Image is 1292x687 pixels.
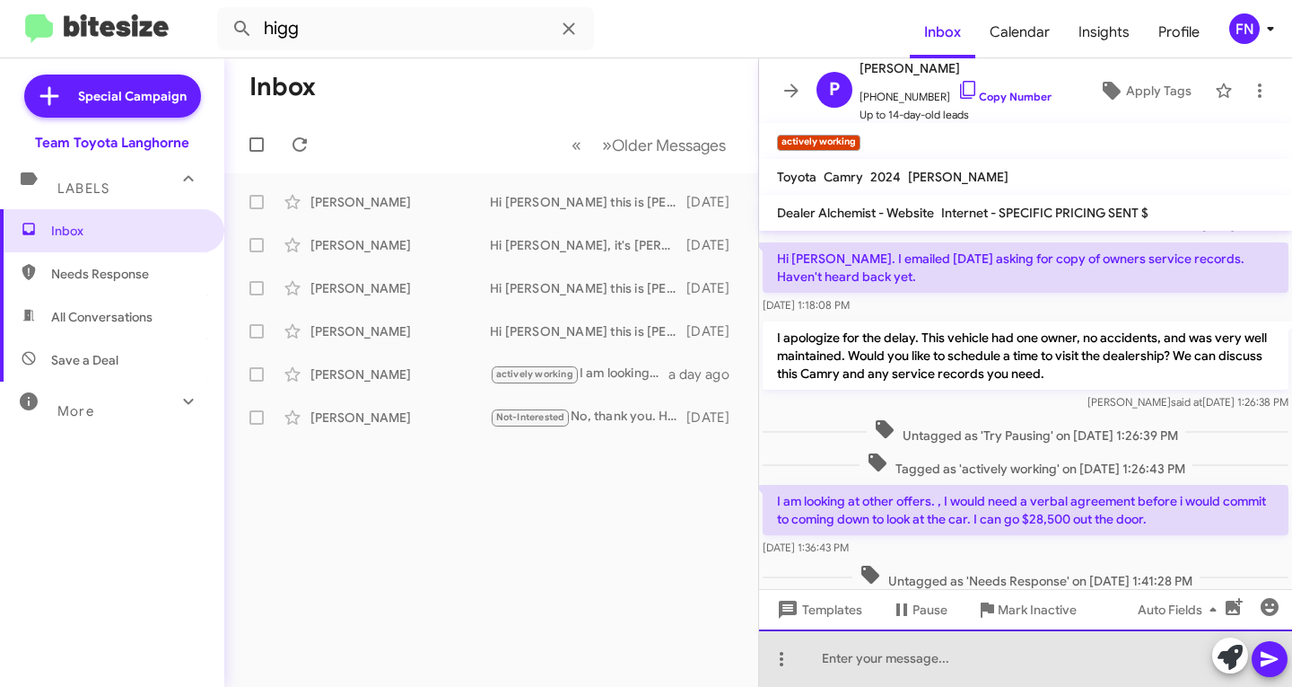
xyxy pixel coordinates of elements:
nav: Page navigation example [562,127,737,163]
div: Hi [PERSON_NAME] this is [PERSON_NAME], Manager at Team Toyota of Langhorne. Thank you for purcha... [490,322,686,340]
div: FN [1229,13,1260,44]
div: Hi [PERSON_NAME] this is [PERSON_NAME] at Team Toyota of Langhorne. Thanks again for being our lo... [490,279,686,297]
div: [DATE] [686,409,744,427]
span: actively working [496,368,573,380]
p: Hi [PERSON_NAME]. I emailed [DATE] asking for copy of owners service records. Haven't heard back ... [763,242,1288,293]
span: Untagged as 'Try Pausing' on [DATE] 1:26:39 PM [867,418,1185,445]
span: Labels [57,181,109,197]
span: More [57,403,94,419]
span: [DATE] 1:18:08 PM [763,298,850,312]
a: Insights [1064,6,1144,58]
h1: Inbox [249,73,316,101]
a: Profile [1144,6,1214,58]
div: [DATE] [686,236,744,254]
div: [DATE] [686,193,744,211]
div: a day ago [668,366,744,383]
span: Toyota [777,169,816,185]
button: Mark Inactive [962,594,1091,626]
span: Needs Response [51,265,204,283]
span: « [572,134,581,156]
span: Inbox [51,222,204,240]
div: [DATE] [686,279,744,297]
span: P [829,75,840,104]
span: Mark Inactive [998,594,1077,626]
div: Hi [PERSON_NAME] this is [PERSON_NAME] at Team Toyota of Langhorne. I'm reaching out because I'd ... [490,193,686,211]
span: [PERSON_NAME] [DATE] 1:26:38 PM [1087,395,1288,409]
span: 2024 [870,169,901,185]
span: said at [1171,395,1202,409]
span: Templates [773,594,862,626]
p: I apologize for the delay. This vehicle had one owner, no accidents, and was very well maintained... [763,321,1288,390]
div: [PERSON_NAME] [310,279,490,297]
div: [PERSON_NAME] [310,193,490,211]
span: Internet - SPECIFIC PRICING SENT $ [941,205,1148,221]
button: Apply Tags [1083,75,1206,107]
div: No, thank you. Have a good day. [490,407,686,427]
button: FN [1214,13,1272,44]
div: Hi [PERSON_NAME], it's [PERSON_NAME] at Team Toyota of Langhorne. Wanted to let you know used car... [490,236,686,254]
span: Up to 14-day-old leads [860,106,1052,124]
div: [PERSON_NAME] [310,409,490,427]
button: Auto Fields [1123,594,1238,626]
span: [PERSON_NAME] [908,169,1008,185]
span: Dealer Alchemist - Website [777,205,934,221]
span: Pause [912,594,947,626]
span: Save a Deal [51,351,118,369]
div: Team Toyota Langhorne [35,134,189,152]
a: Calendar [975,6,1064,58]
a: Copy Number [957,90,1052,103]
span: Special Campaign [78,87,187,105]
div: I am looking at other offers. , I would need a verbal agreement before i would commit to coming d... [490,364,668,384]
div: [DATE] [686,322,744,340]
div: [PERSON_NAME] [310,322,490,340]
div: [PERSON_NAME] [310,366,490,383]
span: All Conversations [51,308,153,326]
button: Previous [561,127,592,163]
span: » [602,134,612,156]
span: [DATE] 1:36:43 PM [763,541,849,554]
span: Tagged as 'actively working' on [DATE] 1:26:43 PM [860,452,1192,478]
span: [PERSON_NAME] [860,57,1052,79]
input: Search [217,7,594,50]
span: Untagged as 'Needs Response' on [DATE] 1:41:28 PM [852,564,1200,590]
span: [PHONE_NUMBER] [860,79,1052,106]
span: Apply Tags [1126,75,1192,107]
div: [PERSON_NAME] [310,236,490,254]
small: actively working [777,135,860,151]
p: I am looking at other offers. , I would need a verbal agreement before i would commit to coming d... [763,485,1288,535]
button: Pause [877,594,962,626]
span: Camry [824,169,863,185]
span: Not-Interested [496,411,565,423]
a: Inbox [910,6,975,58]
span: Auto Fields [1138,594,1224,626]
span: Older Messages [612,136,726,155]
a: Special Campaign [24,75,201,118]
button: Next [591,127,737,163]
button: Templates [759,594,877,626]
